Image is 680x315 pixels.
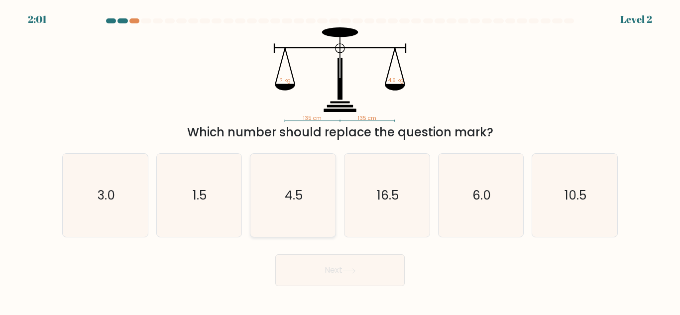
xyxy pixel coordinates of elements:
text: 4.5 [285,187,303,204]
text: 3.0 [97,187,114,204]
div: 2:01 [28,12,47,27]
tspan: 135 cm [303,114,322,122]
text: 1.5 [193,187,207,204]
tspan: 135 cm [358,114,376,122]
tspan: ? kg [280,77,291,84]
text: 6.0 [472,187,491,204]
button: Next [275,254,405,286]
tspan: 4.5 kg [388,77,404,84]
div: Which number should replace the question mark? [68,123,612,141]
text: 16.5 [377,187,399,204]
text: 10.5 [565,187,586,204]
div: Level 2 [620,12,652,27]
